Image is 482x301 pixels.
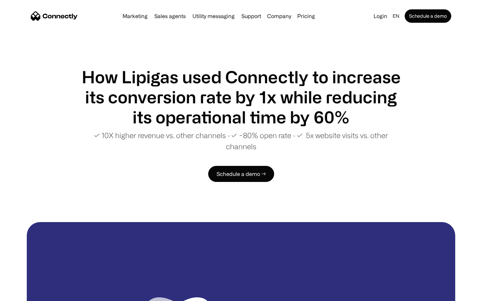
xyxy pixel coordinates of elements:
a: Utility messaging [190,13,237,19]
a: Pricing [295,13,318,19]
a: Support [239,13,264,19]
div: en [393,11,399,21]
div: Company [267,11,291,21]
a: Schedule a demo → [208,166,274,182]
a: Schedule a demo [405,9,451,23]
p: ✓ 10X higher revenue vs. other channels ∙ ✓ ~80% open rate ∙ ✓ 5x website visits vs. other channels [80,130,402,152]
a: Login [371,11,390,21]
aside: Language selected: English [7,289,40,299]
h1: How Lipigas used Connectly to increase its conversion rate by 1x while reducing its operational t... [80,67,402,127]
ul: Language list [13,289,40,299]
a: Marketing [120,13,150,19]
a: Sales agents [152,13,188,19]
